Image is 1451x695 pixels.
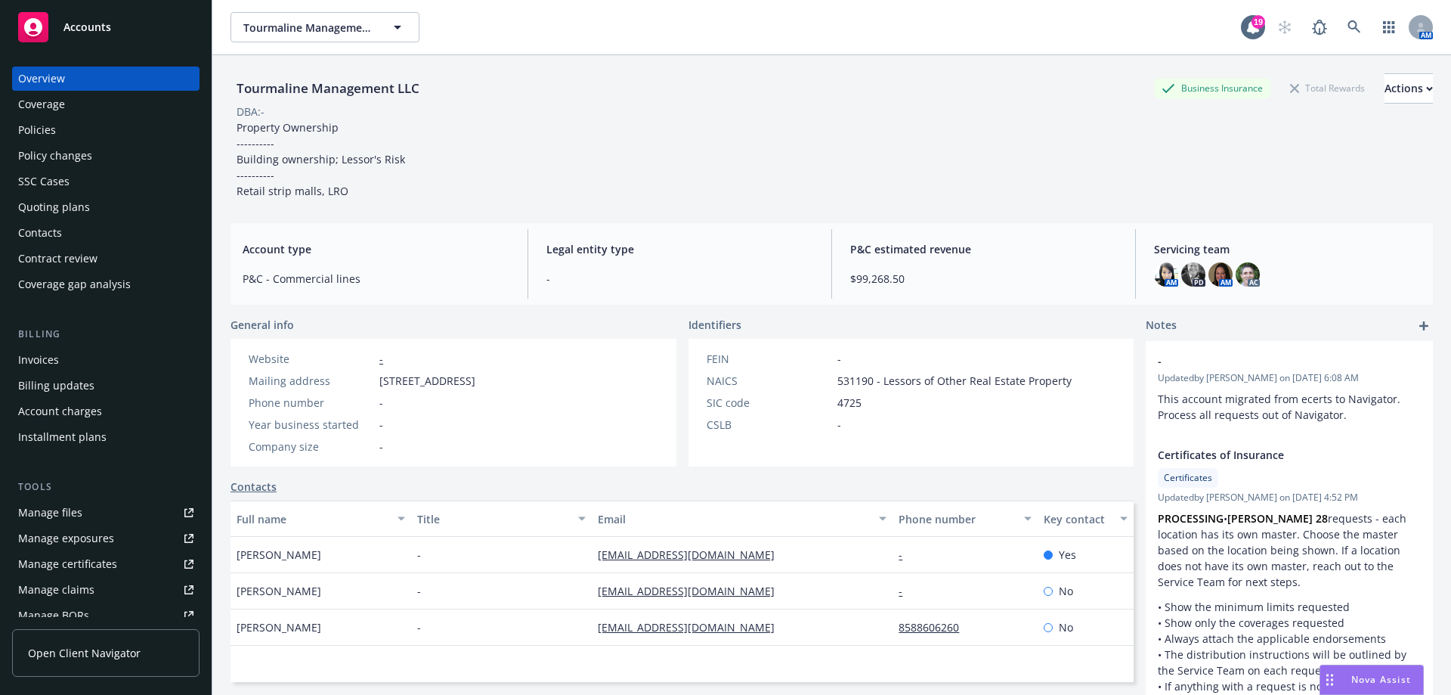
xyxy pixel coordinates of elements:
[230,479,277,495] a: Contacts
[230,79,425,98] div: Tourmaline Management LLC
[18,501,82,525] div: Manage files
[899,584,914,598] a: -
[230,317,294,333] span: General info
[18,169,70,194] div: SSC Cases
[546,271,813,287] span: -
[379,417,383,433] span: -
[1158,510,1421,590] p: • requests - each location has its own master. Choose the master based on the location being show...
[18,67,65,91] div: Overview
[1270,12,1300,42] a: Start snowing
[12,247,200,271] a: Contract review
[18,348,59,372] div: Invoices
[1154,79,1270,98] div: Business Insurance
[1146,341,1433,435] div: -Updatedby [PERSON_NAME] on [DATE] 6:08 AMThis account migrated from ecerts to Navigator. Process...
[1146,317,1177,335] span: Notes
[237,619,321,635] span: [PERSON_NAME]
[1320,665,1424,695] button: Nova Assist
[18,399,102,424] div: Account charges
[379,352,383,366] a: -
[1059,619,1073,635] span: No
[249,351,373,367] div: Website
[237,583,321,599] span: [PERSON_NAME]
[12,6,200,48] a: Accounts
[243,20,374,36] span: Tourmaline Management LLC
[12,425,200,449] a: Installment plans
[12,118,200,142] a: Policies
[18,144,92,168] div: Policy changes
[837,373,1072,389] span: 531190 - Lessors of Other Real Estate Property
[546,241,813,257] span: Legal entity type
[12,348,200,372] a: Invoices
[12,144,200,168] a: Policy changes
[249,417,373,433] div: Year business started
[1208,262,1233,287] img: photo
[18,578,94,602] div: Manage claims
[592,501,893,537] button: Email
[237,120,405,198] span: Property Ownership ---------- Building ownership; Lessor's Risk ---------- Retail strip malls, LRO
[899,548,914,562] a: -
[12,526,200,551] span: Manage exposures
[1154,241,1421,257] span: Servicing team
[12,272,200,296] a: Coverage gap analysis
[1251,15,1265,29] div: 19
[598,548,787,562] a: [EMAIL_ADDRESS][DOMAIN_NAME]
[249,439,373,455] div: Company size
[1158,447,1381,463] span: Certificates of Insurance
[707,351,831,367] div: FEIN
[379,395,383,411] span: -
[18,552,117,576] div: Manage certificates
[1158,491,1421,504] span: Updated by [PERSON_NAME] on [DATE] 4:52 PM
[12,479,200,495] div: Tools
[18,603,89,628] div: Manage BORs
[1282,79,1372,98] div: Total Rewards
[18,272,131,296] div: Coverage gap analysis
[707,417,831,433] div: CSLB
[837,417,841,433] span: -
[598,584,787,598] a: [EMAIL_ADDRESS][DOMAIN_NAME]
[899,511,1014,527] div: Phone number
[249,373,373,389] div: Mailing address
[1384,73,1433,104] button: Actions
[850,241,1117,257] span: P&C estimated revenue
[12,501,200,525] a: Manage files
[12,221,200,245] a: Contacts
[1339,12,1369,42] a: Search
[18,92,65,116] div: Coverage
[1059,583,1073,599] span: No
[237,511,388,527] div: Full name
[1415,317,1433,335] a: add
[12,67,200,91] a: Overview
[1320,666,1339,694] div: Drag to move
[12,603,200,628] a: Manage BORs
[598,511,870,527] div: Email
[18,374,94,398] div: Billing updates
[379,439,383,455] span: -
[18,247,97,271] div: Contract review
[417,619,421,635] span: -
[1374,12,1404,42] a: Switch app
[12,578,200,602] a: Manage claims
[1236,262,1260,287] img: photo
[243,271,509,287] span: P&C - Commercial lines
[12,169,200,194] a: SSC Cases
[1164,471,1212,485] span: Certificates
[417,547,421,563] span: -
[12,327,200,342] div: Billing
[837,351,841,367] span: -
[1158,353,1381,369] span: -
[1154,262,1178,287] img: photo
[230,12,419,42] button: Tourmaline Management LLC
[12,374,200,398] a: Billing updates
[18,526,114,551] div: Manage exposures
[1059,547,1076,563] span: Yes
[230,501,411,537] button: Full name
[243,241,509,257] span: Account type
[1158,371,1421,385] span: Updated by [PERSON_NAME] on [DATE] 6:08 AM
[12,552,200,576] a: Manage certificates
[249,395,373,411] div: Phone number
[707,373,831,389] div: NAICS
[18,195,90,219] div: Quoting plans
[237,104,265,119] div: DBA: -
[18,118,56,142] div: Policies
[63,21,111,33] span: Accounts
